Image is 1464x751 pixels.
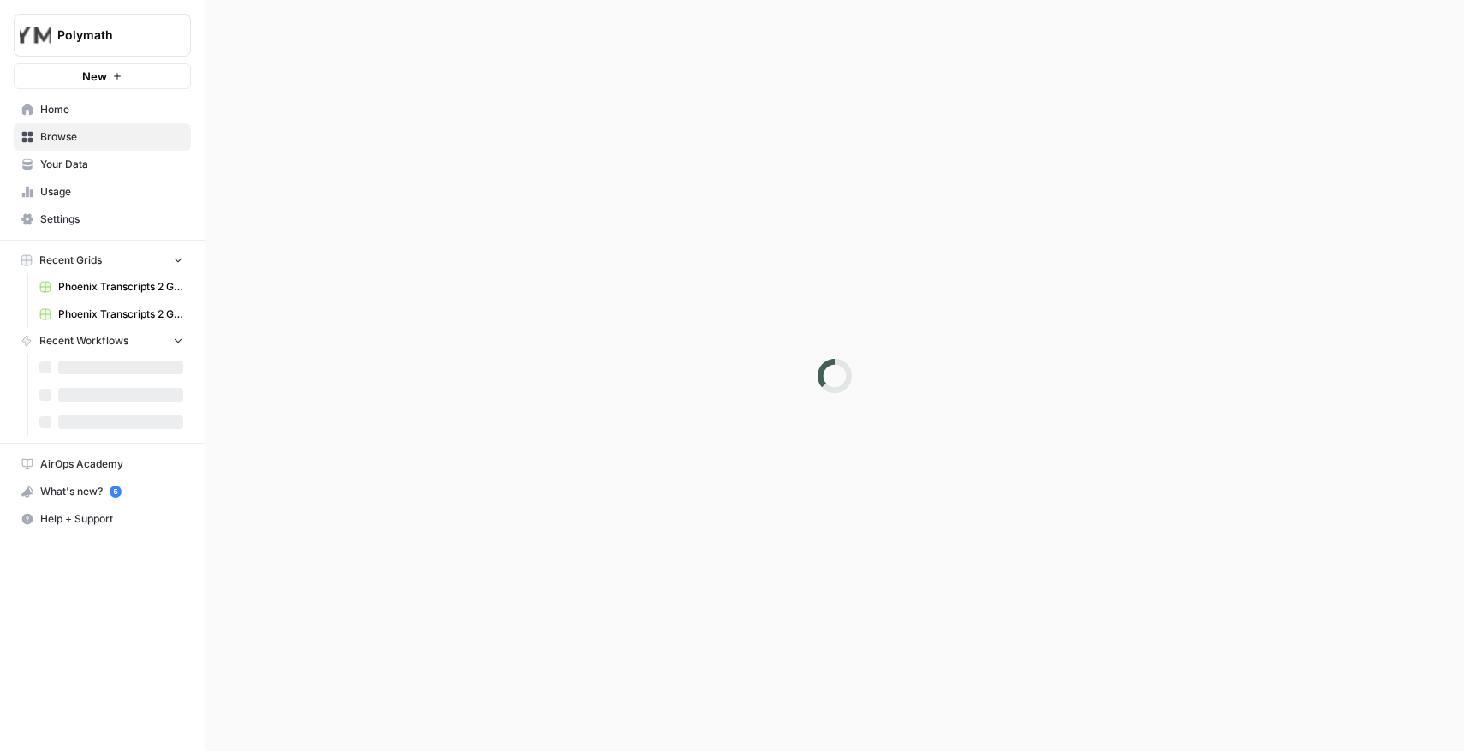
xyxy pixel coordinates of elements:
a: Browse [14,123,191,151]
span: Usage [40,184,183,200]
span: Your Data [40,157,183,172]
span: Phoenix Transcripts 2 Grid [58,307,183,322]
button: What's new? 5 [14,478,191,505]
a: AirOps Academy [14,450,191,478]
span: Home [40,102,183,117]
button: Recent Grids [14,247,191,273]
span: New [82,68,107,85]
button: New [14,63,191,89]
span: Polymath [57,27,161,44]
span: AirOps Academy [40,456,183,472]
text: 5 [113,487,117,496]
button: Recent Workflows [14,328,191,354]
span: Help + Support [40,511,183,527]
img: Polymath Logo [20,20,51,51]
a: 5 [110,486,122,498]
a: Phoenix Transcripts 2 Grid [32,301,191,328]
div: What's new? [15,479,190,504]
a: Usage [14,178,191,206]
span: Browse [40,129,183,145]
a: Home [14,96,191,123]
a: Settings [14,206,191,233]
button: Workspace: Polymath [14,14,191,57]
span: Phoenix Transcripts 2 Grid (Copy) [58,279,183,295]
span: Recent Workflows [39,333,128,349]
a: Phoenix Transcripts 2 Grid (Copy) [32,273,191,301]
span: Settings [40,212,183,227]
button: Help + Support [14,505,191,533]
span: Recent Grids [39,253,102,268]
a: Your Data [14,151,191,178]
